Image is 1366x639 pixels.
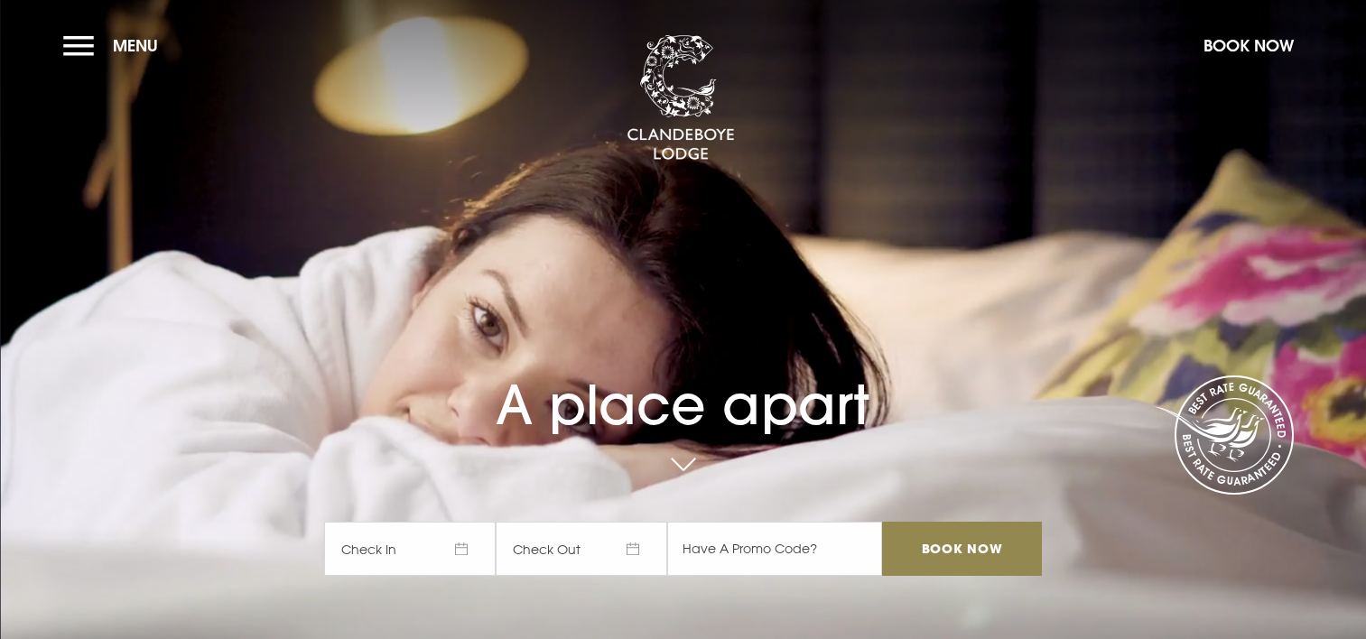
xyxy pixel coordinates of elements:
[1194,26,1303,65] button: Book Now
[667,522,882,576] input: Have A Promo Code?
[324,522,496,576] span: Check In
[113,35,158,56] span: Menu
[496,522,667,576] span: Check Out
[627,35,735,162] img: Clandeboye Lodge
[63,26,167,65] button: Menu
[882,522,1041,576] input: Book Now
[324,334,1041,437] h1: A place apart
